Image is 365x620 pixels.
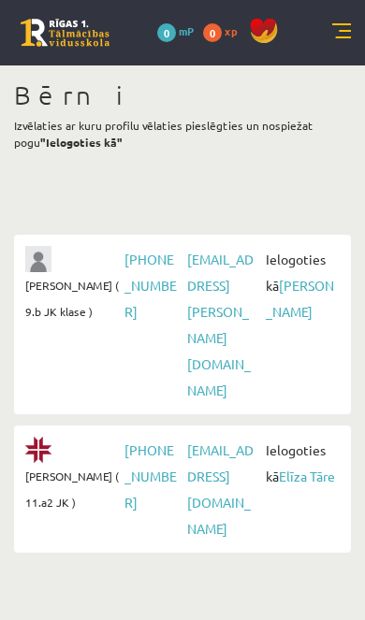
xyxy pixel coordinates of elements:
[187,441,254,537] a: [EMAIL_ADDRESS][DOMAIN_NAME]
[266,277,334,320] a: [PERSON_NAME]
[40,135,123,150] b: "Ielogoties kā"
[14,117,351,151] p: Izvēlaties ar kuru profilu vēlaties pieslēgties un nospiežat pogu
[21,19,109,47] a: Rīgas 1. Tālmācības vidusskola
[203,23,246,38] a: 0 xp
[124,441,177,511] a: [PHONE_NUMBER]
[25,463,120,515] span: [PERSON_NAME] ( 11.a2 JK )
[25,246,51,272] img: Jānis Tāre
[203,23,222,42] span: 0
[261,246,340,324] span: Ielogoties kā
[124,251,177,320] a: [PHONE_NUMBER]
[187,251,254,398] a: [EMAIL_ADDRESS][PERSON_NAME][DOMAIN_NAME]
[14,79,351,111] h1: Bērni
[261,437,340,489] span: Ielogoties kā
[25,272,120,324] span: [PERSON_NAME] ( 9.b JK klase )
[157,23,176,42] span: 0
[279,468,335,484] a: Elīza Tāre
[179,23,194,38] span: mP
[25,437,51,463] img: Elīza Tāre
[225,23,237,38] span: xp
